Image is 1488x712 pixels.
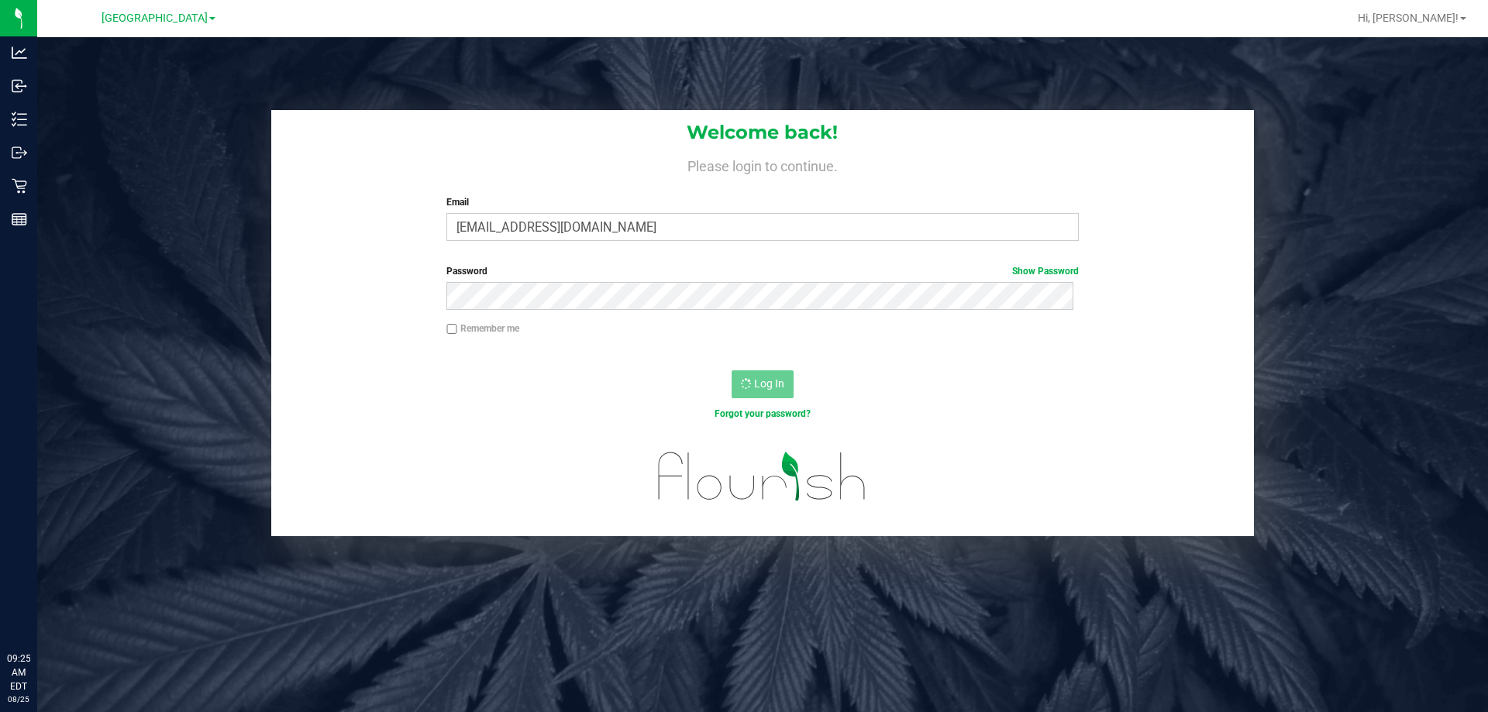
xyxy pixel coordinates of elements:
[446,266,487,277] span: Password
[732,370,794,398] button: Log In
[12,78,27,94] inline-svg: Inbound
[271,122,1254,143] h1: Welcome back!
[12,45,27,60] inline-svg: Analytics
[754,377,784,390] span: Log In
[715,408,811,419] a: Forgot your password?
[1358,12,1459,24] span: Hi, [PERSON_NAME]!
[7,652,30,693] p: 09:25 AM EDT
[102,12,208,25] span: [GEOGRAPHIC_DATA]
[7,693,30,705] p: 08/25
[639,437,885,516] img: flourish_logo.svg
[446,324,457,335] input: Remember me
[12,178,27,194] inline-svg: Retail
[271,155,1254,174] h4: Please login to continue.
[446,195,1078,209] label: Email
[12,112,27,127] inline-svg: Inventory
[446,322,519,335] label: Remember me
[12,145,27,160] inline-svg: Outbound
[1012,266,1079,277] a: Show Password
[6,2,12,16] span: 1
[12,212,27,227] inline-svg: Reports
